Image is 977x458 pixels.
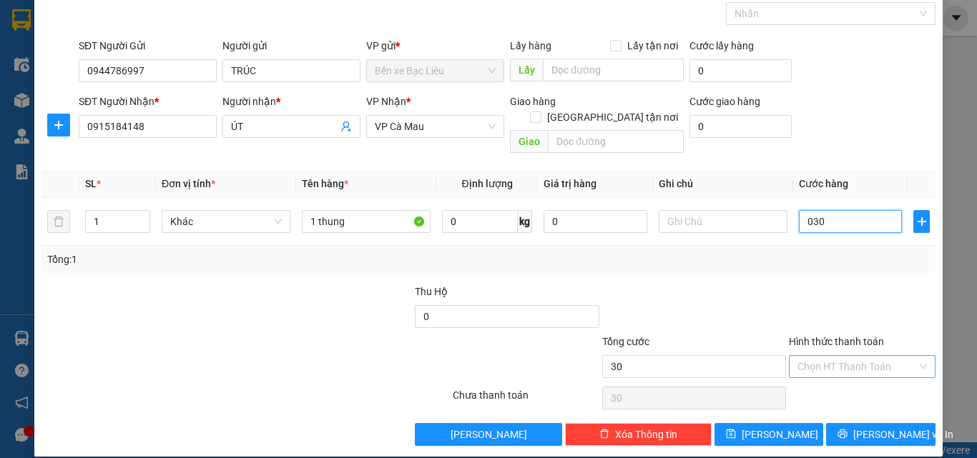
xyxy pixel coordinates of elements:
span: Thu Hộ [415,286,448,297]
span: plus [914,216,929,227]
span: Bến xe Bạc Liêu [375,60,496,81]
span: plus [48,119,69,131]
span: Lấy hàng [510,40,551,51]
span: Tên hàng [302,178,348,189]
span: Giá trị hàng [544,178,596,189]
span: [PERSON_NAME] [742,427,818,442]
span: Đơn vị tính [162,178,215,189]
span: Lấy [510,59,543,81]
span: Cước hàng [799,178,848,189]
div: VP gửi [366,38,504,54]
label: Hình thức thanh toán [789,336,884,347]
input: Cước giao hàng [689,115,792,138]
label: Cước giao hàng [689,96,760,107]
span: delete [599,429,609,440]
button: printer[PERSON_NAME] và In [826,423,936,446]
div: SĐT Người Gửi [79,38,217,54]
div: Tổng: 1 [47,252,378,267]
div: SĐT Người Nhận [79,94,217,109]
button: deleteXóa Thông tin [565,423,712,446]
div: Chưa thanh toán [451,387,601,412]
th: Ghi chú [653,170,793,198]
span: user-add [340,121,352,132]
span: Giao hàng [510,96,556,107]
span: environment [82,34,94,46]
input: Dọc đường [543,59,684,81]
button: [PERSON_NAME] [415,423,561,446]
label: Cước lấy hàng [689,40,754,51]
span: Giao [510,130,548,153]
input: Ghi Chú [659,210,787,233]
span: kg [518,210,532,233]
input: 0 [544,210,647,233]
button: plus [47,114,70,136]
li: 02839.63.63.63 [6,49,273,67]
span: [GEOGRAPHIC_DATA] tận nơi [541,109,684,125]
span: printer [838,429,848,440]
input: VD: Bàn, Ghế [302,210,431,233]
input: Cước lấy hàng [689,59,792,82]
span: VP Cà Mau [375,116,496,137]
span: SL [85,178,97,189]
div: Người nhận [222,94,360,109]
button: save[PERSON_NAME] [715,423,824,446]
button: plus [913,210,930,233]
input: Dọc đường [548,130,684,153]
span: VP Nhận [366,96,406,107]
span: phone [82,52,94,64]
li: 85 [PERSON_NAME] [6,31,273,49]
span: Tổng cước [602,336,649,347]
div: Người gửi [222,38,360,54]
span: save [726,429,736,440]
span: Lấy tận nơi [622,38,684,54]
b: [PERSON_NAME] [82,9,202,27]
b: GỬI : Bến xe Bạc Liêu [6,89,196,113]
span: [PERSON_NAME] và In [853,427,953,442]
span: [PERSON_NAME] [451,427,527,442]
span: Xóa Thông tin [615,427,677,442]
span: Khác [170,211,282,232]
button: delete [47,210,70,233]
span: Định lượng [461,178,512,189]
